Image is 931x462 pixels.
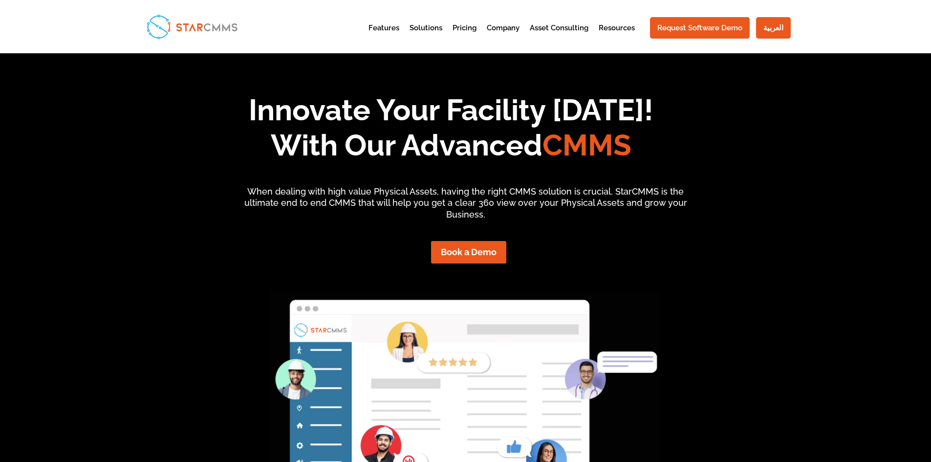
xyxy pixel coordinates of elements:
a: Resources [599,24,635,48]
a: Solutions [410,24,442,48]
h1: Innovate Your Facility [DATE]! With Our Advanced [112,92,790,168]
img: StarCMMS [143,10,242,43]
span: CMMS [542,128,631,162]
a: Asset Consulting [530,24,588,48]
a: Request Software Demo [650,17,750,39]
a: Book a Demo [431,241,506,263]
a: Company [487,24,520,48]
p: When dealing with high value Physical Assets, having the right CMMS solution is crucial. StarCMMS... [235,186,696,220]
a: العربية [756,17,791,39]
a: Pricing [453,24,476,48]
a: Features [368,24,399,48]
